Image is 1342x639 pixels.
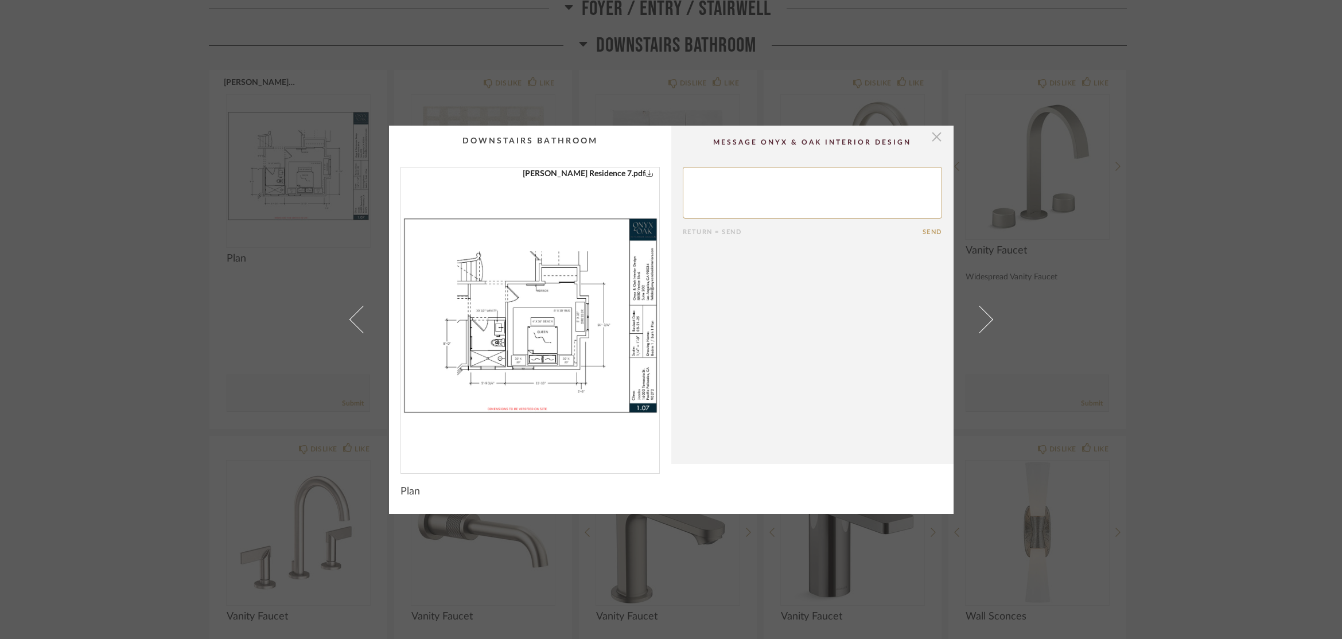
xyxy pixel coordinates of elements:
div: 0 [401,167,659,464]
button: Close [925,126,948,149]
button: Send [923,228,942,236]
img: a2d393d4-ba41-4d0e-8674-703b8645ac3f_1000x1000.jpg [401,167,659,464]
a: [PERSON_NAME] Residence 7.pdf [523,167,654,180]
span: Plan [400,485,420,498]
div: Return = Send [683,228,923,236]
